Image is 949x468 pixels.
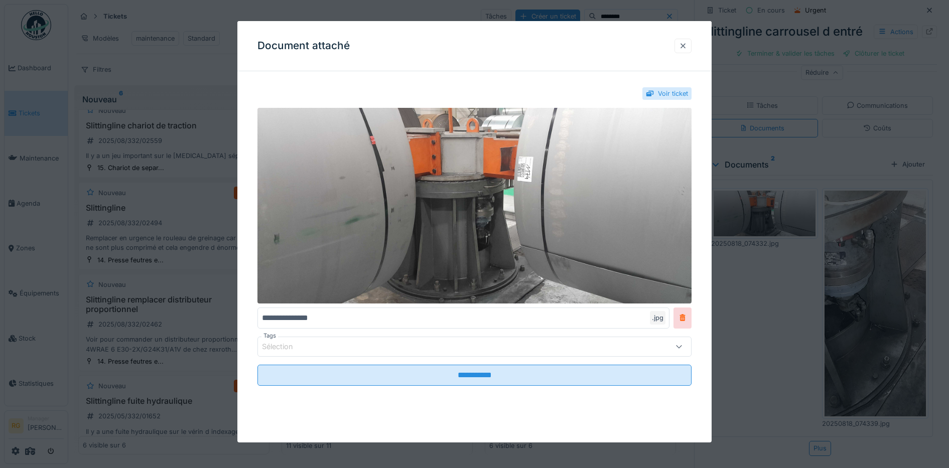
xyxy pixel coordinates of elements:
[262,341,307,352] div: Sélection
[658,89,688,98] div: Voir ticket
[261,332,278,340] label: Tags
[257,40,350,52] h3: Document attaché
[650,311,665,325] div: .jpg
[257,108,692,303] img: 1a7fc39a-58f6-463d-aec7-779428c05393-20250818_074332.jpg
